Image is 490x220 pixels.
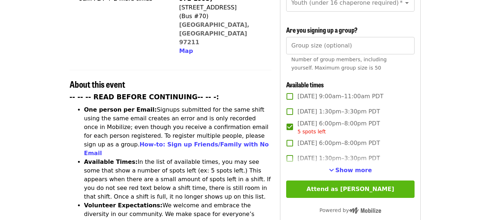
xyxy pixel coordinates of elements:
[84,158,272,201] li: In the list of available times, you may see some that show a number of spots left (ex: 5 spots le...
[84,158,138,165] strong: Available Times:
[179,3,265,12] div: [STREET_ADDRESS]
[297,154,380,163] span: [DATE] 1:30pm–3:30pm PDT
[84,106,157,113] strong: One person per Email:
[297,139,380,148] span: [DATE] 6:00pm–8:00pm PDT
[297,119,380,136] span: [DATE] 6:00pm–8:00pm PDT
[84,202,163,209] strong: Volunteer Expectations:
[84,141,269,157] a: How-to: Sign up Friends/Family with No Email
[179,21,250,46] a: [GEOGRAPHIC_DATA], [GEOGRAPHIC_DATA] 97211
[286,25,358,34] span: Are you signing up a group?
[286,180,414,198] button: Attend as [PERSON_NAME]
[179,47,193,55] button: Map
[320,207,381,213] span: Powered by
[349,207,381,214] img: Powered by Mobilize
[286,37,414,54] input: [object Object]
[179,12,265,21] div: (Bus #70)
[84,105,272,158] li: Signups submitted for the same shift using the same email creates an error and is only recorded o...
[297,107,380,116] span: [DATE] 1:30pm–3:30pm PDT
[286,80,324,89] span: Available times
[335,167,372,174] span: Show more
[179,47,193,54] span: Map
[70,78,125,90] span: About this event
[70,93,219,101] strong: -- -- -- READ BEFORE CONTINUING-- -- -:
[291,57,387,71] span: Number of group members, including yourself. Maximum group size is 50
[297,129,326,134] span: 5 spots left
[329,166,372,175] button: See more timeslots
[297,92,383,101] span: [DATE] 9:00am–11:00am PDT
